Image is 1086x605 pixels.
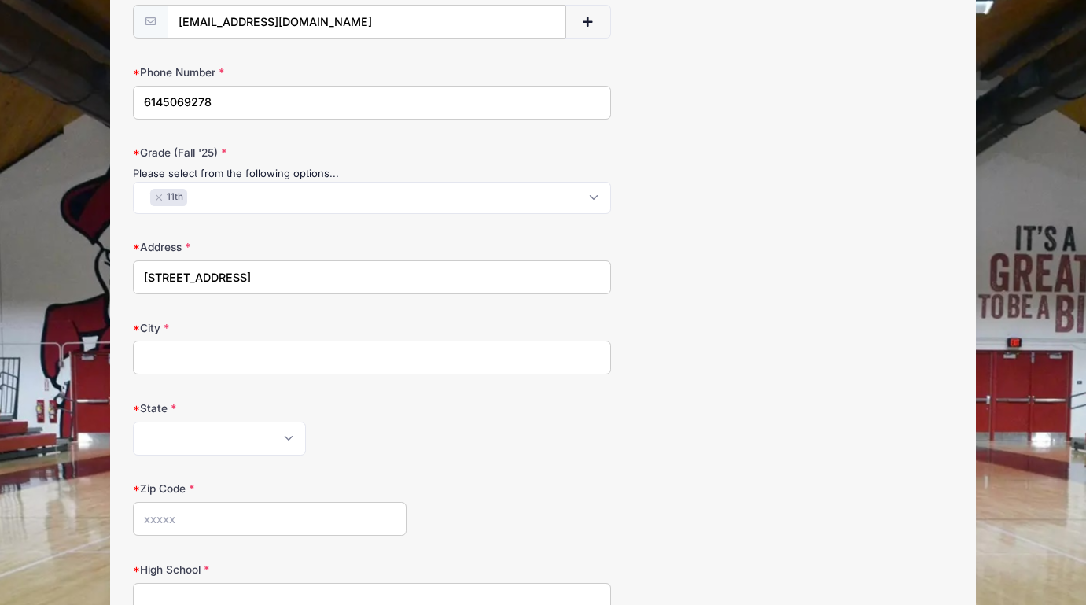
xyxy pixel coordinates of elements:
[168,5,567,39] input: email@email.com
[133,400,406,416] label: State
[133,320,406,336] label: City
[133,481,406,496] label: Zip Code
[133,145,406,160] label: Grade (Fall '25)
[133,166,611,182] div: Please select from the following options...
[167,190,183,205] span: 11th
[150,189,187,207] li: 11th
[133,65,406,80] label: Phone Number
[133,502,406,536] input: xxxxx
[142,190,150,204] textarea: Search
[133,562,406,577] label: High School
[154,194,164,201] button: Remove item
[133,239,406,255] label: Address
